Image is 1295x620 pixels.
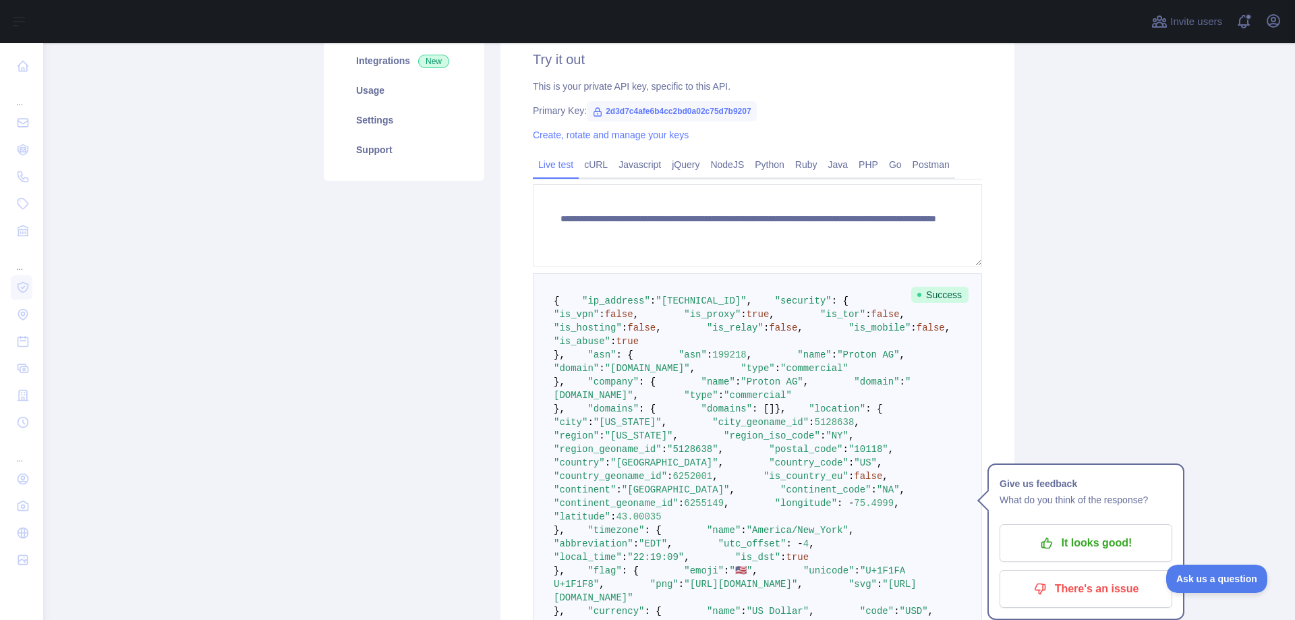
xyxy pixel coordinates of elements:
[741,363,774,374] span: "type"
[616,336,639,347] span: true
[679,349,707,360] span: "asn"
[340,76,468,105] a: Usage
[644,606,661,617] span: : {
[712,417,809,428] span: "city_geoname_id"
[667,538,672,549] span: ,
[797,322,803,333] span: ,
[712,349,746,360] span: 199218
[684,565,724,576] span: "emoji"
[679,498,684,509] span: :
[747,525,848,536] span: "America/New_York"
[884,154,907,175] a: Go
[533,80,982,93] div: This is your private API key, specific to this API.
[741,309,746,320] span: :
[599,309,604,320] span: :
[554,295,559,306] span: {
[684,390,718,401] span: "type"
[639,376,656,387] span: : {
[877,579,882,590] span: :
[888,444,894,455] span: ,
[667,471,672,482] span: :
[877,484,900,495] span: "NA"
[724,430,820,441] span: "region_iso_code"
[605,430,673,441] span: "[US_STATE]"
[662,417,667,428] span: ,
[860,606,894,617] span: "code"
[848,525,854,536] span: ,
[701,403,752,414] span: "domains"
[803,565,855,576] span: "unicode"
[837,349,899,360] span: "Proton AG"
[579,154,613,175] a: cURL
[928,606,933,617] span: ,
[769,444,842,455] span: "postal_code"
[616,511,661,522] span: 43.00035
[854,471,882,482] span: false
[639,538,667,549] span: "EDT"
[554,444,662,455] span: "region_geoname_id"
[853,154,884,175] a: PHP
[616,349,633,360] span: : {
[594,417,662,428] span: "[US_STATE]"
[917,322,945,333] span: false
[1000,524,1172,562] button: It looks good!
[639,403,656,414] span: : {
[554,403,565,414] span: },
[554,349,565,360] span: },
[871,484,877,495] span: :
[622,552,627,563] span: :
[554,498,679,509] span: "continent_geoname_id"
[877,457,882,468] span: ,
[780,363,848,374] span: "commercial"
[832,295,848,306] span: : {
[882,471,888,482] span: ,
[747,309,770,320] span: true
[735,376,741,387] span: :
[11,81,32,108] div: ...
[599,579,604,590] span: ,
[656,322,661,333] span: ,
[627,322,656,333] span: false
[605,457,610,468] span: :
[786,538,803,549] span: : -
[747,606,809,617] span: "US Dollar"
[803,376,809,387] span: ,
[690,363,695,374] span: ,
[769,309,774,320] span: ,
[705,154,749,175] a: NodeJS
[724,498,729,509] span: ,
[848,444,888,455] span: "10118"
[848,471,854,482] span: :
[855,565,860,576] span: :
[554,606,565,617] span: },
[797,579,803,590] span: ,
[900,484,905,495] span: ,
[533,104,982,117] div: Primary Key:
[587,101,756,121] span: 2d3d7c4afe6b4cc2bd0a02c75d7b9207
[1010,532,1162,555] p: It looks good!
[797,349,831,360] span: "name"
[809,417,814,428] span: :
[707,606,741,617] span: "name"
[622,565,639,576] span: : {
[707,322,764,333] span: "is_relay"
[554,538,633,549] span: "abbreviation"
[843,444,848,455] span: :
[900,376,905,387] span: :
[1010,577,1162,600] p: There's an issue
[11,246,32,273] div: ...
[735,552,780,563] span: "is_dst"
[599,430,604,441] span: :
[747,295,752,306] span: ,
[582,295,650,306] span: "ip_address"
[622,484,730,495] span: "[GEOGRAPHIC_DATA]"
[1000,476,1172,492] h1: Give us feedback
[1149,11,1225,32] button: Invite users
[616,484,621,495] span: :
[730,565,753,576] span: "🇺🇸"
[587,417,593,428] span: :
[554,511,610,522] span: "latitude"
[809,403,865,414] span: "location"
[587,565,621,576] span: "flag"
[790,154,823,175] a: Ruby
